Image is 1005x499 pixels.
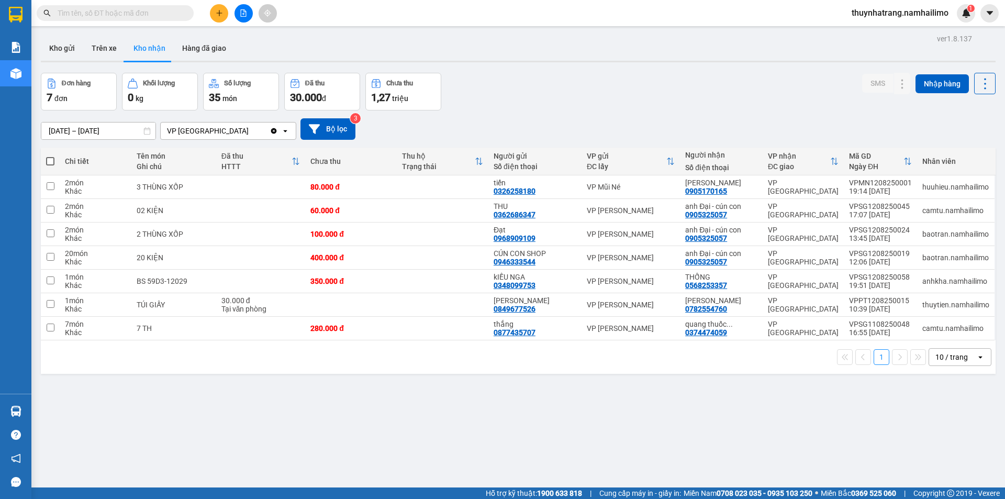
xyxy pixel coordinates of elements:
span: đơn [54,94,68,103]
div: Trạng thái [402,162,475,171]
div: anh Đại - cún con [685,202,757,210]
th: Toggle SortBy [582,148,680,175]
span: kg [136,94,143,103]
div: VP Mũi Né [587,183,675,191]
button: Đã thu30.000đ [284,73,360,110]
div: ĐC lấy [587,162,666,171]
button: Đơn hàng7đơn [41,73,117,110]
div: 1 món [65,296,126,305]
span: 1,27 [371,91,390,104]
div: HTTT [221,162,292,171]
div: 0782554760 [685,305,727,313]
div: 7 TH [137,324,211,332]
div: Ngày ĐH [849,162,903,171]
div: Chưa thu [386,80,413,87]
sup: 1 [967,5,975,12]
div: Khác [65,187,126,195]
div: anhkha.namhailimo [922,277,989,285]
div: VP [PERSON_NAME] [587,324,675,332]
div: VP [PERSON_NAME] [587,301,675,309]
div: Chưa thu [310,157,392,165]
div: huuhieu.namhailimo [922,183,989,191]
button: Khối lượng0kg [122,73,198,110]
div: Thu hộ [402,152,475,160]
div: TÚI GIẤY [137,301,211,309]
span: question-circle [11,430,21,440]
strong: 1900 633 818 [537,489,582,497]
div: 400.000 đ [310,253,392,262]
div: VP nhận [768,152,830,160]
div: 3 THÙNG XỐP [137,183,211,191]
span: món [222,94,237,103]
span: file-add [240,9,247,17]
div: 0362686347 [494,210,535,219]
span: 35 [209,91,220,104]
div: CÚN CON SHOP [494,249,576,258]
div: Đạt [494,226,576,234]
div: 0905170165 [685,187,727,195]
div: 0968909109 [494,234,535,242]
span: caret-down [985,8,995,18]
div: 0905325057 [685,234,727,242]
span: triệu [392,94,408,103]
div: kIỀU NGA [494,273,576,281]
button: Nhập hàng [915,74,969,93]
sup: 3 [350,113,361,124]
div: THỐNG [685,273,757,281]
span: search [43,9,51,17]
div: HÒA KHẢI [685,296,757,305]
div: Chi tiết [65,157,126,165]
span: 30.000 [290,91,322,104]
button: Kho nhận [125,36,174,61]
div: Khác [65,328,126,337]
div: Người nhận [685,151,757,159]
div: 0946333544 [494,258,535,266]
div: 0849677526 [494,305,535,313]
div: quang thuốc 0708001532 [685,320,757,328]
div: 12:06 [DATE] [849,258,912,266]
div: Số điện thoại [494,162,576,171]
span: message [11,477,21,487]
div: VP [GEOGRAPHIC_DATA] [768,296,839,313]
span: ... [727,320,733,328]
div: Đã thu [221,152,292,160]
div: 2 món [65,179,126,187]
div: 17:07 [DATE] [849,210,912,219]
div: baotran.namhailimo [922,230,989,238]
div: BS 59D3-12029 [137,277,211,285]
div: 0568253357 [685,281,727,290]
span: Miền Bắc [821,487,896,499]
div: Khối lượng [143,80,175,87]
div: 0877435707 [494,328,535,337]
button: caret-down [980,4,999,23]
div: VP [GEOGRAPHIC_DATA] [768,226,839,242]
span: | [590,487,591,499]
div: VP [PERSON_NAME] [587,277,675,285]
div: 0348099753 [494,281,535,290]
div: THÚY NGÂN [494,296,576,305]
div: VP [GEOGRAPHIC_DATA] [768,320,839,337]
div: 2 món [65,226,126,234]
span: Hỗ trợ kỹ thuật: [486,487,582,499]
div: ĐC giao [768,162,830,171]
div: VPSG1208250045 [849,202,912,210]
div: anh Đại - cún con [685,226,757,234]
strong: 0369 525 060 [851,489,896,497]
th: Toggle SortBy [216,148,305,175]
div: 280.000 đ [310,324,392,332]
img: warehouse-icon [10,68,21,79]
span: Cung cấp máy in - giấy in: [599,487,681,499]
div: 10:39 [DATE] [849,305,912,313]
div: 2 món [65,202,126,210]
div: VP [GEOGRAPHIC_DATA] [768,179,839,195]
button: Bộ lọc [300,118,355,140]
div: anh Đại - cún con [685,249,757,258]
input: Selected VP Nha Trang. [250,126,251,136]
div: 0905325057 [685,210,727,219]
div: 100.000 đ [310,230,392,238]
div: 20 món [65,249,126,258]
button: 1 [874,349,889,365]
div: VPSG1208250019 [849,249,912,258]
div: Ghi chú [137,162,211,171]
div: Khác [65,258,126,266]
